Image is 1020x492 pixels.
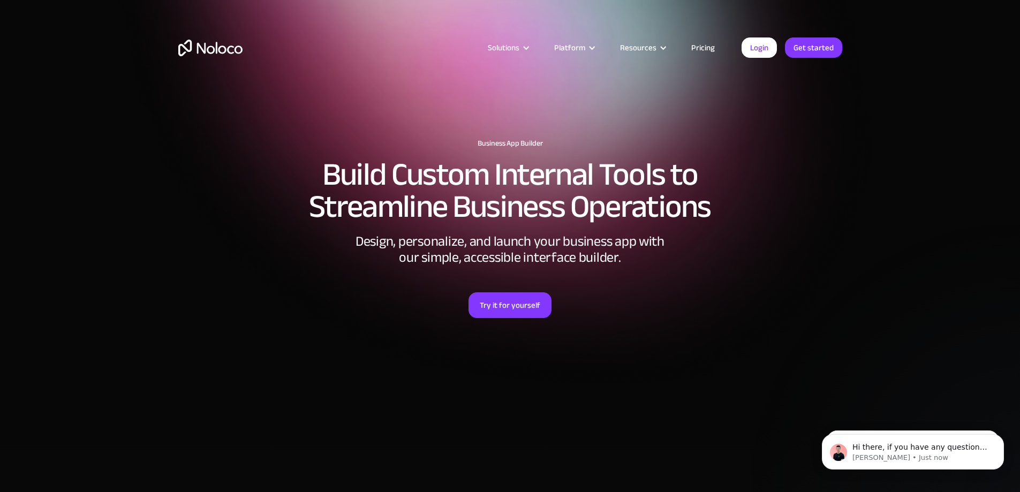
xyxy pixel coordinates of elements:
a: Try it for yourself [469,292,551,318]
a: Get started [785,37,842,58]
div: Platform [541,41,607,55]
a: home [178,40,243,56]
h1: Business App Builder [178,139,842,148]
a: Pricing [678,41,728,55]
div: Solutions [488,41,519,55]
div: Platform [554,41,585,55]
div: Resources [607,41,678,55]
div: Design, personalize, and launch your business app with our simple, accessible interface builder. [350,233,671,266]
a: Login [742,37,777,58]
div: Solutions [474,41,541,55]
div: Resources [620,41,656,55]
iframe: Intercom notifications message [806,412,1020,487]
h2: Build Custom Internal Tools to Streamline Business Operations [178,158,842,223]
